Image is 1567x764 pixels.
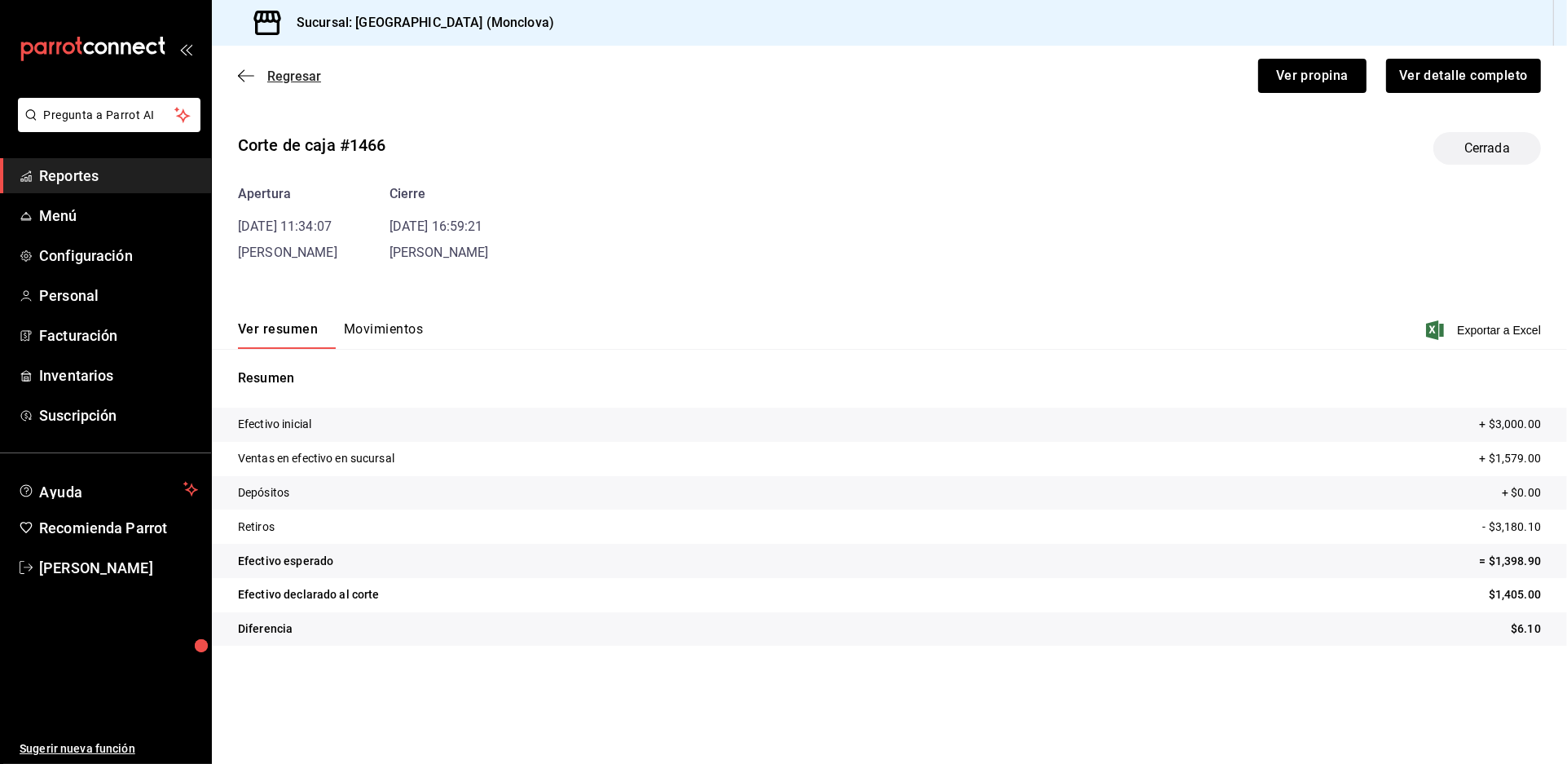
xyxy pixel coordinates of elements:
[344,321,423,349] button: Movimientos
[1489,586,1541,603] p: $1,405.00
[238,450,394,467] p: Ventas en efectivo en sucursal
[238,620,293,638] p: Diferencia
[1455,139,1520,158] span: Cerrada
[1502,484,1541,501] p: + $0.00
[39,557,198,579] span: [PERSON_NAME]
[179,42,192,55] button: open_drawer_menu
[238,219,332,234] time: [DATE] 11:34:07
[238,321,423,349] div: navigation tabs
[238,184,337,204] div: Apertura
[238,586,380,603] p: Efectivo declarado al corte
[1480,450,1541,467] p: + $1,579.00
[238,553,333,570] p: Efectivo esperado
[39,517,198,539] span: Recomienda Parrot
[1480,553,1541,570] p: = $1,398.90
[39,165,198,187] span: Reportes
[238,519,275,536] p: Retiros
[39,364,198,386] span: Inventarios
[390,184,489,204] div: Cierre
[238,369,1541,388] p: Resumen
[1511,620,1541,638] p: $6.10
[238,416,311,433] p: Efectivo inicial
[238,484,289,501] p: Depósitos
[39,205,198,227] span: Menú
[39,404,198,426] span: Suscripción
[390,219,483,234] time: [DATE] 16:59:21
[1386,59,1541,93] button: Ver detalle completo
[39,479,177,499] span: Ayuda
[18,98,200,132] button: Pregunta a Parrot AI
[1483,519,1541,536] p: - $3,180.10
[39,245,198,267] span: Configuración
[39,325,198,347] span: Facturación
[1258,59,1367,93] button: Ver propina
[1480,416,1541,433] p: + $3,000.00
[238,133,386,157] div: Corte de caja #1466
[390,245,489,260] span: [PERSON_NAME]
[238,245,337,260] span: [PERSON_NAME]
[1429,320,1541,340] button: Exportar a Excel
[20,740,198,757] span: Sugerir nueva función
[238,321,318,349] button: Ver resumen
[11,118,200,135] a: Pregunta a Parrot AI
[284,13,554,33] h3: Sucursal: [GEOGRAPHIC_DATA] (Monclova)
[39,285,198,307] span: Personal
[44,107,175,124] span: Pregunta a Parrot AI
[238,68,321,84] button: Regresar
[267,68,321,84] span: Regresar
